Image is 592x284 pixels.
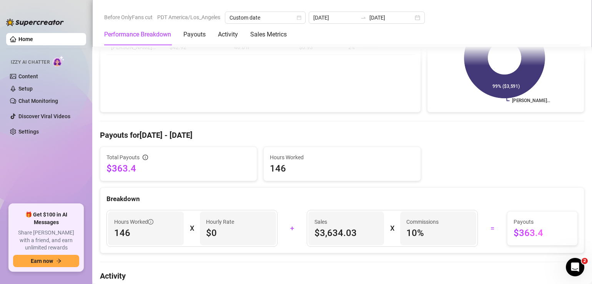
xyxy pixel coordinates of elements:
[229,40,294,55] td: 46.0 h
[18,73,38,79] a: Content
[106,40,165,55] td: [PERSON_NAME]…
[566,258,584,276] iframe: Intercom live chat
[13,255,79,267] button: Earn nowarrow-right
[143,155,148,160] span: info-circle
[270,162,414,175] span: 146
[512,98,550,104] text: [PERSON_NAME]…
[114,227,178,239] span: 146
[282,222,302,234] div: +
[100,130,584,140] h4: Payouts for [DATE] - [DATE]
[190,222,194,234] div: X
[360,15,366,21] span: swap-right
[206,227,269,239] span: $0
[406,218,439,226] article: Commissions
[206,218,234,226] article: Hourly Rate
[482,222,502,234] div: =
[6,18,64,26] img: logo-BBDzfeDw.svg
[13,211,79,226] span: 🎁 Get $100 in AI Messages
[31,258,53,264] span: Earn now
[56,258,62,264] span: arrow-right
[183,30,206,39] div: Payouts
[114,218,153,226] span: Hours Worked
[53,56,65,67] img: AI Chatter
[165,40,229,55] td: $42.92
[104,30,171,39] div: Performance Breakdown
[313,13,357,22] input: Start date
[18,36,33,42] a: Home
[18,98,58,104] a: Chat Monitoring
[270,153,414,162] span: Hours Worked
[106,194,578,204] div: Breakdown
[229,12,301,23] span: Custom date
[294,40,344,55] td: $0.93
[250,30,287,39] div: Sales Metrics
[106,162,251,175] span: $363.4
[348,43,361,51] span: 2 %
[390,222,394,234] div: X
[100,271,584,281] h4: Activity
[369,13,413,22] input: End date
[148,219,153,225] span: info-circle
[582,258,588,264] span: 2
[406,227,470,239] span: 10 %
[314,227,378,239] span: $3,634.03
[514,227,571,239] span: $363.4
[106,153,140,162] span: Total Payouts
[157,12,220,23] span: PDT America/Los_Angeles
[11,59,50,66] span: Izzy AI Chatter
[18,129,39,135] a: Settings
[360,15,366,21] span: to
[218,30,238,39] div: Activity
[314,218,378,226] span: Sales
[18,113,70,119] a: Discover Viral Videos
[18,86,33,92] a: Setup
[514,218,571,226] span: Payouts
[104,12,153,23] span: Before OnlyFans cut
[13,229,79,252] span: Share [PERSON_NAME] with a friend, and earn unlimited rewards
[297,15,301,20] span: calendar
